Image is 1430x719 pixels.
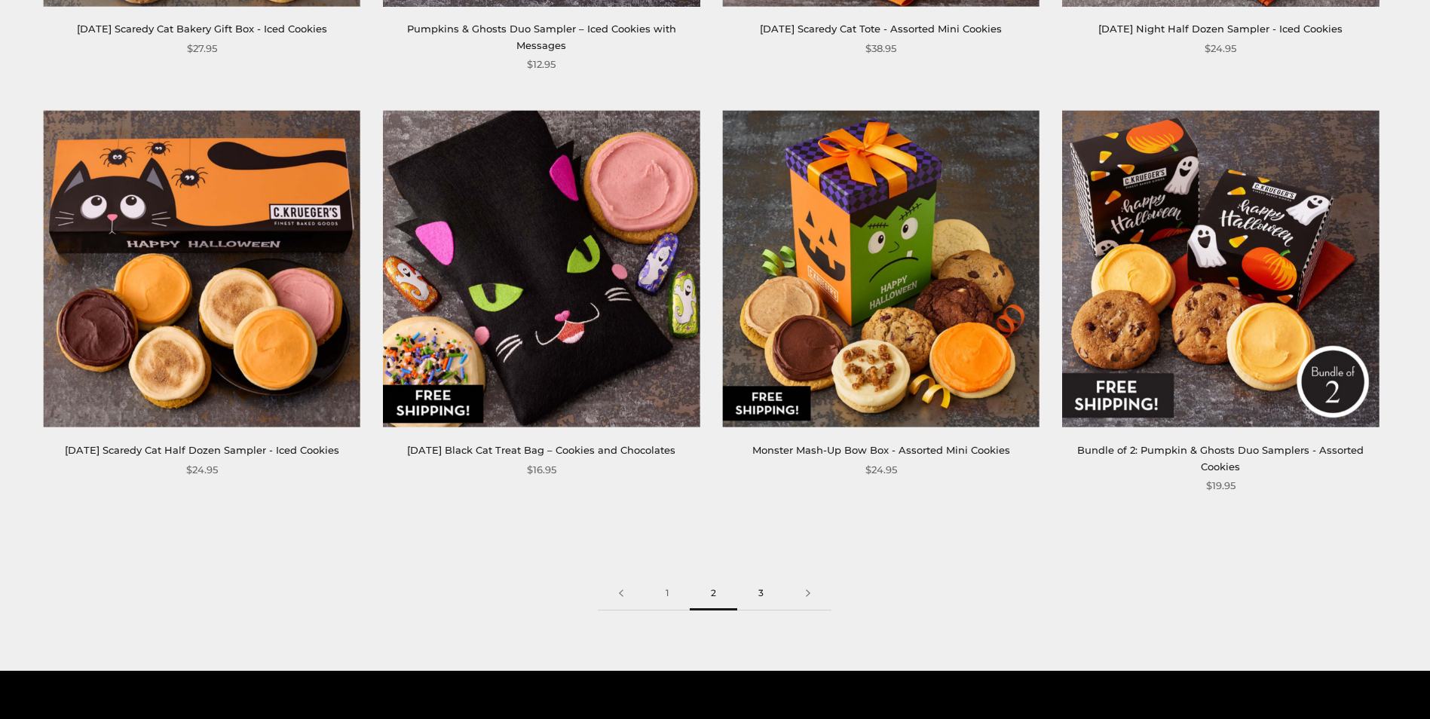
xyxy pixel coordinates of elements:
span: $12.95 [527,57,556,72]
a: [DATE] Scaredy Cat Tote - Assorted Mini Cookies [760,23,1002,35]
a: Next page [785,577,831,610]
img: Monster Mash-Up Bow Box - Assorted Mini Cookies [722,111,1040,428]
a: Bundle of 2: Pumpkin & Ghosts Duo Samplers - Assorted Cookies [1077,444,1364,472]
a: 3 [737,577,785,610]
iframe: Sign Up via Text for Offers [12,662,156,707]
a: [DATE] Scaredy Cat Bakery Gift Box - Iced Cookies [77,23,327,35]
img: Halloween Black Cat Treat Bag – Cookies and Chocolates [383,111,700,428]
span: $24.95 [865,462,897,478]
a: Previous page [598,577,645,610]
a: [DATE] Night Half Dozen Sampler - Iced Cookies [1098,23,1343,35]
img: Bundle of 2: Pumpkin & Ghosts Duo Samplers - Assorted Cookies [1062,111,1379,428]
a: Pumpkins & Ghosts Duo Sampler – Iced Cookies with Messages [407,23,676,50]
a: [DATE] Black Cat Treat Bag – Cookies and Chocolates [407,444,675,456]
span: $19.95 [1206,478,1236,494]
a: 1 [645,577,690,610]
a: Monster Mash-Up Bow Box - Assorted Mini Cookies [752,444,1010,456]
span: $24.95 [186,462,218,478]
span: 2 [690,577,737,610]
img: Halloween Scaredy Cat Half Dozen Sampler - Iced Cookies [43,111,360,428]
a: [DATE] Scaredy Cat Half Dozen Sampler - Iced Cookies [65,444,339,456]
span: $38.95 [865,41,896,57]
span: $16.95 [527,462,556,478]
span: $24.95 [1205,41,1236,57]
span: $27.95 [187,41,217,57]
